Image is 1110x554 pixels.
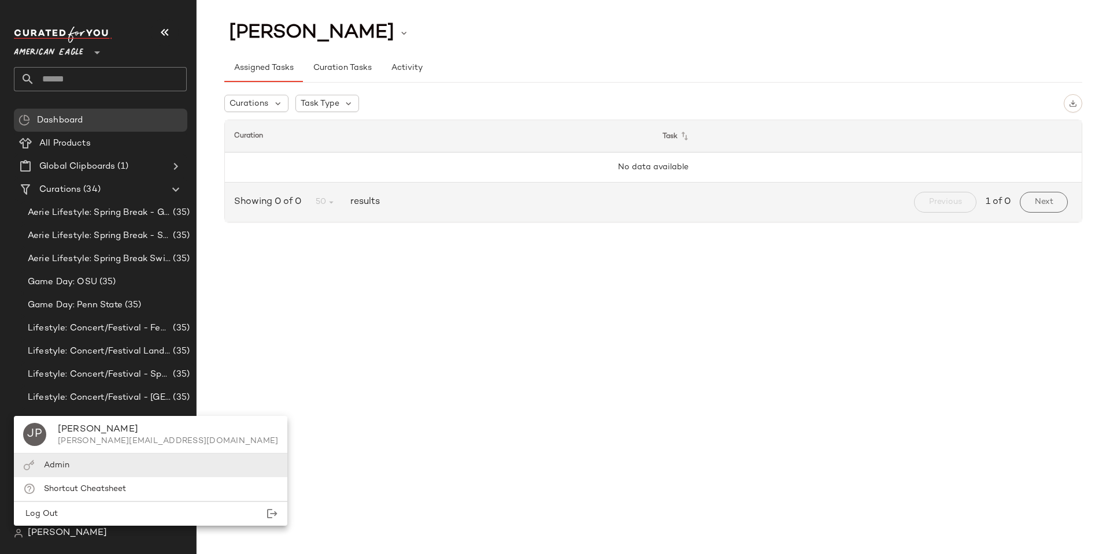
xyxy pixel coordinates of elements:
span: Global Clipboards [39,160,115,173]
span: Next [1034,198,1053,207]
span: Curation Tasks [312,64,371,73]
span: Lifestyle: Concert/Festival Landing Page [28,345,171,358]
span: (35) [123,299,142,312]
span: Aerie Lifestyle: Spring Break - Sporty [28,229,171,243]
span: Lifestyle: Concert/Festival - Sporty [28,368,171,381]
img: cfy_white_logo.C9jOOHJF.svg [14,27,112,43]
div: [PERSON_NAME] [58,423,278,437]
span: [PERSON_NAME] [28,526,107,540]
div: [PERSON_NAME][EMAIL_ADDRESS][DOMAIN_NAME] [58,437,278,446]
span: Activity [391,64,423,73]
span: 1 of 0 [986,195,1011,209]
span: Admin [44,461,69,470]
span: (35) [97,276,116,289]
span: Lifestyle: Concert/Festival - [GEOGRAPHIC_DATA] [28,391,171,404]
span: Lifestyle: Spring Break- Airport Style [28,414,171,427]
span: (35) [171,345,190,358]
span: American Eagle [14,39,83,60]
span: (35) [171,252,190,266]
span: (35) [171,206,190,220]
span: results [346,195,380,209]
span: Lifestyle: Concert/Festival - Femme [28,322,171,335]
img: svg%3e [1069,99,1077,107]
th: Task [653,120,1082,153]
td: No data available [225,153,1082,183]
button: Next [1020,192,1068,213]
span: Game Day: OSU [28,276,97,289]
span: Task Type [301,98,339,110]
span: All Products [39,137,91,150]
img: svg%3e [23,460,35,471]
span: Shortcut Cheatsheet [44,485,126,493]
th: Curation [225,120,653,153]
span: (35) [171,391,190,404]
span: Showing 0 of 0 [234,195,306,209]
span: Aerie Lifestyle: Spring Break - Girly/Femme [28,206,171,220]
span: (35) [171,322,190,335]
span: [PERSON_NAME] [229,22,394,44]
span: (35) [171,229,190,243]
span: Dashboard [37,114,83,127]
span: (35) [171,368,190,381]
span: (35) [171,414,190,427]
span: Assigned Tasks [234,64,294,73]
span: Game Day: Penn State [28,299,123,312]
span: Log Out [23,510,58,518]
span: (34) [81,183,101,196]
span: Curations [39,183,81,196]
img: svg%3e [14,529,23,538]
img: svg%3e [18,114,30,126]
span: JP [27,425,42,444]
span: Aerie Lifestyle: Spring Break Swimsuits Landing Page [28,252,171,266]
span: Curations [230,98,268,110]
span: (1) [115,160,128,173]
